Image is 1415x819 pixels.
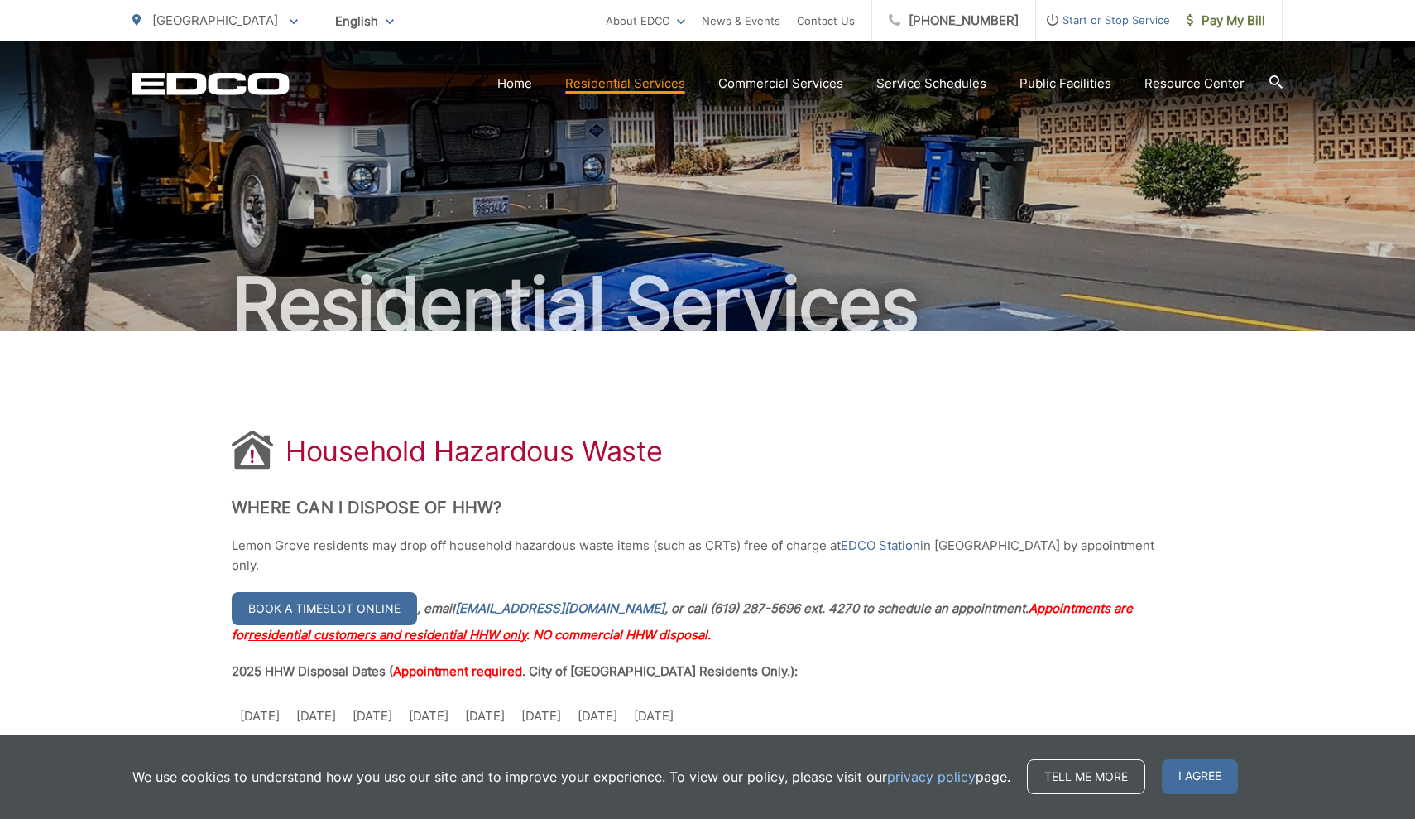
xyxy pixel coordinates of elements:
[841,536,920,556] a: EDCO Station
[285,435,663,468] h1: Household Hazardous Waste
[457,698,513,735] td: [DATE]
[393,663,522,679] span: Appointment required
[1162,759,1238,794] span: I agree
[232,600,1133,643] span: Appointments are for . NO commercial HHW disposal.
[132,263,1283,346] h2: Residential Services
[1187,11,1265,31] span: Pay My Bill
[797,11,855,31] a: Contact Us
[1144,74,1245,94] a: Resource Center
[513,698,569,735] td: [DATE]
[296,706,336,726] p: [DATE]
[232,663,798,679] span: 2025 HHW Disposal Dates ( . City of [GEOGRAPHIC_DATA] Residents Only.):
[152,12,278,28] span: [GEOGRAPHIC_DATA]
[323,7,406,36] span: English
[1019,74,1111,94] a: Public Facilities
[887,767,976,787] a: privacy policy
[497,74,532,94] a: Home
[132,72,290,95] a: EDCD logo. Return to the homepage.
[455,599,664,619] a: [EMAIL_ADDRESS][DOMAIN_NAME]
[718,74,843,94] a: Commercial Services
[876,74,986,94] a: Service Schedules
[1027,759,1145,794] a: Tell me more
[232,698,288,735] td: [DATE]
[132,767,1010,787] p: We use cookies to understand how you use our site and to improve your experience. To view our pol...
[565,74,685,94] a: Residential Services
[409,706,448,726] p: [DATE]
[626,698,682,735] td: [DATE]
[344,698,401,735] td: [DATE]
[232,536,1183,576] p: Lemon Grove residents may drop off household hazardous waste items (such as CRTs) free of charge ...
[702,11,780,31] a: News & Events
[232,600,1133,643] em: , email , or call (619) 287-5696 ext. 4270 to schedule an appointment.
[232,592,417,625] a: Book a timeslot online
[248,627,526,643] span: residential customers and residential HHW only
[569,698,626,735] td: [DATE]
[232,498,1183,518] h2: Where Can I Dispose of HHW?
[606,11,685,31] a: About EDCO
